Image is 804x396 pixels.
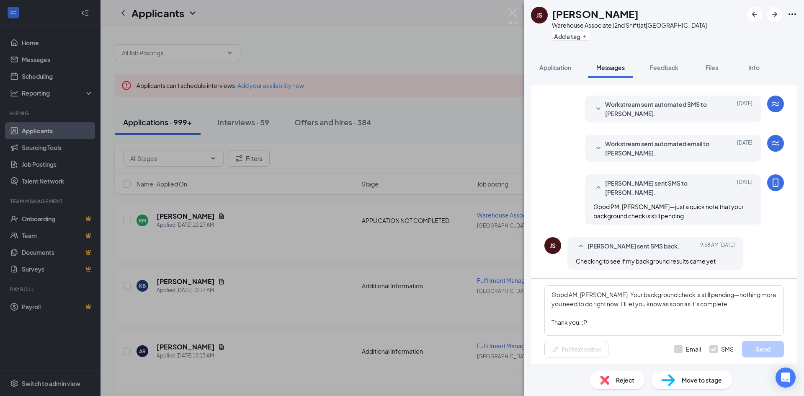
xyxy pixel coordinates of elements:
[552,7,639,21] h1: [PERSON_NAME]
[576,257,716,265] span: Checking to see if my background results came yet
[706,64,718,71] span: Files
[737,139,752,158] span: [DATE]
[748,64,760,71] span: Info
[551,345,560,353] svg: Pen
[787,9,797,19] svg: Ellipses
[742,341,784,357] button: Send
[544,285,784,336] textarea: Good AM, [PERSON_NAME]. Your background check is still pending—nothing more you need to do right ...
[750,9,760,19] svg: ArrowLeftNew
[605,100,715,118] span: Workstream sent automated SMS to [PERSON_NAME].
[737,100,752,118] span: [DATE]
[588,241,680,251] span: [PERSON_NAME] sent SMS back.
[770,138,781,148] svg: WorkstreamLogo
[552,21,707,29] div: Warehouse Associate (2nd Shift) at [GEOGRAPHIC_DATA]
[770,178,781,188] svg: MobileSms
[776,368,796,388] div: Open Intercom Messenger
[770,9,780,19] svg: ArrowRight
[576,241,586,251] svg: SmallChevronUp
[770,99,781,109] svg: WorkstreamLogo
[552,32,589,41] button: PlusAdd a tag
[550,241,556,250] div: JS
[747,7,762,22] button: ArrowLeftNew
[737,179,752,197] span: [DATE]
[767,7,782,22] button: ArrowRight
[593,104,603,114] svg: SmallChevronDown
[539,64,571,71] span: Application
[596,64,625,71] span: Messages
[593,183,603,193] svg: SmallChevronUp
[616,375,634,385] span: Reject
[700,241,735,251] span: [DATE] 9:58 AM
[650,64,678,71] span: Feedback
[544,341,608,357] button: Full text editorPen
[682,375,722,385] span: Move to stage
[593,203,744,220] span: Good PM, [PERSON_NAME]—just a quick note that your background check is still pending.
[605,179,715,197] span: [PERSON_NAME] sent SMS to [PERSON_NAME].
[593,143,603,153] svg: SmallChevronDown
[582,34,587,39] svg: Plus
[536,11,542,19] div: JS
[605,139,715,158] span: Workstream sent automated email to [PERSON_NAME].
